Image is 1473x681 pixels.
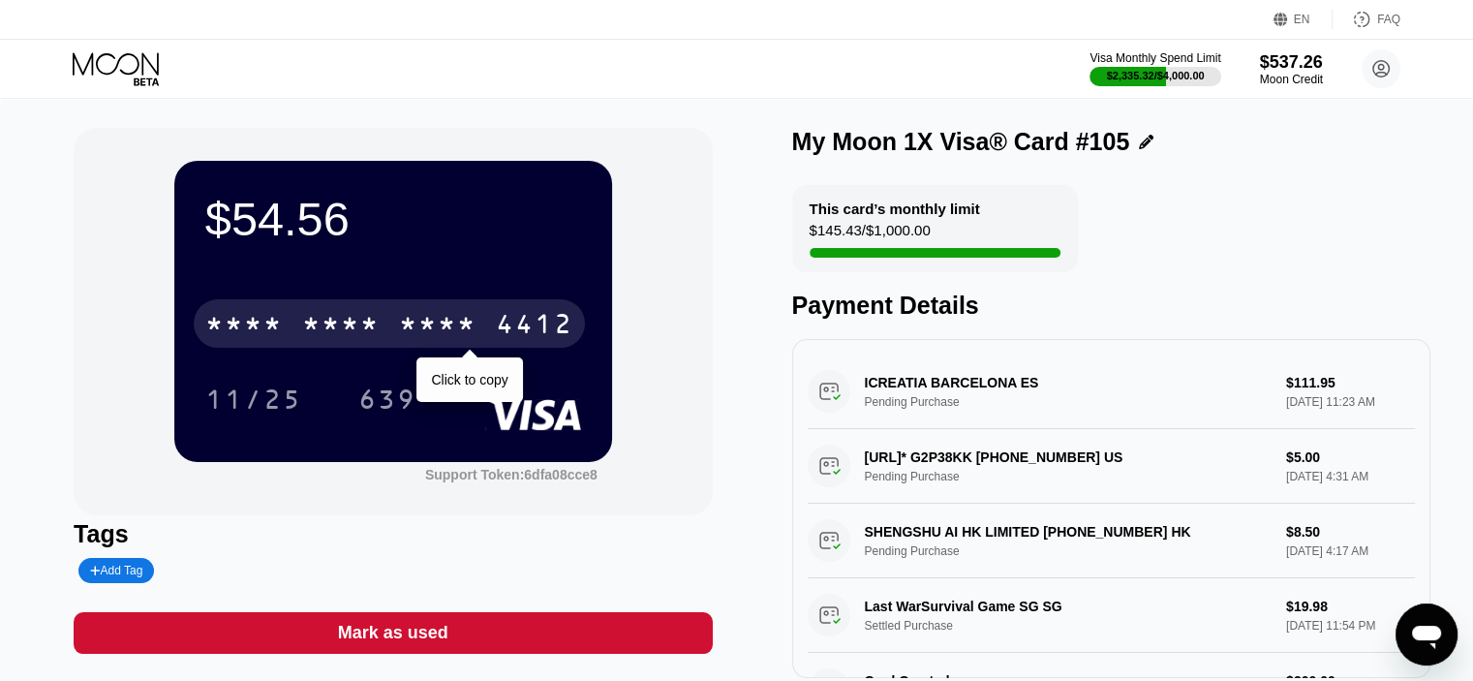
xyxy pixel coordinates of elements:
div: Moon Credit [1260,73,1323,86]
div: 639 [344,375,431,423]
div: 4412 [496,311,573,342]
div: $537.26Moon Credit [1260,52,1323,86]
div: FAQ [1333,10,1400,29]
div: 11/25 [191,375,317,423]
div: Support Token: 6dfa08cce8 [425,467,598,482]
div: Click to copy [431,372,507,387]
div: Add Tag [78,558,154,583]
div: 639 [358,387,416,418]
div: FAQ [1377,13,1400,26]
div: Tags [74,520,712,548]
iframe: Button to launch messaging window [1396,604,1458,666]
div: Payment Details [792,292,1430,320]
div: Visa Monthly Spend Limit [1089,51,1220,65]
div: 11/25 [205,387,302,418]
div: Mark as used [338,622,448,644]
div: Visa Monthly Spend Limit$2,335.32/$4,000.00 [1089,51,1220,86]
div: Add Tag [90,564,142,577]
div: $2,335.32 / $4,000.00 [1107,70,1205,81]
div: $145.43 / $1,000.00 [810,222,931,248]
div: $537.26 [1260,52,1323,73]
div: This card’s monthly limit [810,201,980,217]
div: My Moon 1X Visa® Card #105 [792,128,1130,156]
div: EN [1294,13,1310,26]
div: Support Token:6dfa08cce8 [425,467,598,482]
div: EN [1274,10,1333,29]
div: $54.56 [205,192,581,246]
div: Mark as used [74,612,712,654]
